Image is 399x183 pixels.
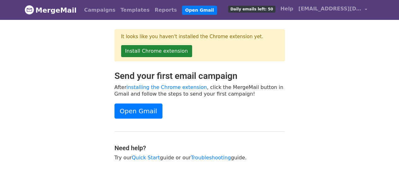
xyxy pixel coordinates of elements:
[114,71,285,81] h2: Send your first email campaign
[126,84,207,90] a: installing the Chrome extension
[226,3,278,15] a: Daily emails left: 50
[118,4,152,16] a: Templates
[114,144,285,152] h4: Need help?
[278,3,296,15] a: Help
[121,45,192,57] a: Install Chrome extension
[228,6,275,13] span: Daily emails left: 50
[182,6,217,15] a: Open Gmail
[121,33,278,40] p: It looks like you haven't installed the Chrome extension yet.
[82,4,118,16] a: Campaigns
[25,5,34,15] img: MergeMail logo
[25,3,77,17] a: MergeMail
[298,5,361,13] span: [EMAIL_ADDRESS][DOMAIN_NAME]
[296,3,370,17] a: [EMAIL_ADDRESS][DOMAIN_NAME]
[114,154,285,161] p: Try our guide or our guide.
[114,84,285,97] p: After , click the MergeMail button in Gmail and follow the steps to send your first campaign!
[132,155,160,161] a: Quick Start
[114,103,162,119] a: Open Gmail
[191,155,231,161] a: Troubleshooting
[367,153,399,183] iframe: Chat Widget
[152,4,179,16] a: Reports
